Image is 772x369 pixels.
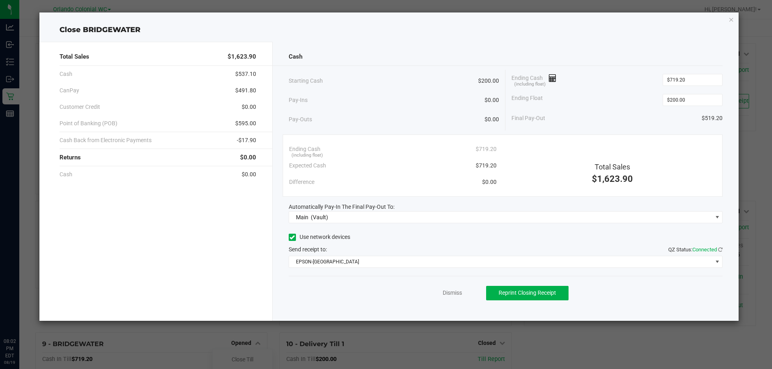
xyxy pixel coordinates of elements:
span: $719.20 [476,145,497,153]
span: Connected [692,247,717,253]
span: Expected Cash [289,161,326,170]
span: CanPay [60,86,79,95]
span: $200.00 [478,77,499,85]
span: (Vault) [311,214,328,220]
span: Ending Cash [289,145,320,153]
span: Customer Credit [60,103,100,111]
iframe: Resource center [8,305,32,329]
span: Cash [289,52,302,61]
span: Point of Banking (POB) [60,119,117,128]
span: $0.00 [240,153,256,162]
span: $0.00 [485,115,499,124]
span: (including float) [292,152,323,159]
span: Starting Cash [289,77,323,85]
button: Reprint Closing Receipt [486,286,569,300]
span: Final Pay-Out [511,114,545,122]
span: Cash Back from Electronic Payments [60,136,152,145]
span: $0.00 [242,103,256,111]
span: EPSON-[GEOGRAPHIC_DATA] [289,256,712,267]
a: Dismiss [443,289,462,297]
span: Pay-Ins [289,96,308,104]
span: -$17.90 [237,136,256,145]
span: Ending Cash [511,74,556,86]
span: Automatically Pay-In The Final Pay-Out To: [289,204,394,210]
span: $0.00 [485,96,499,104]
span: $537.10 [235,70,256,78]
div: Close BRIDGEWATER [39,24,739,35]
span: QZ Status: [668,247,723,253]
span: $0.00 [482,178,497,186]
div: Returns [60,149,256,166]
span: $1,623.90 [228,52,256,61]
span: $719.20 [476,161,497,170]
span: (including float) [514,81,546,88]
span: Total Sales [595,163,630,171]
span: Main [296,214,308,220]
span: $1,623.90 [592,174,633,184]
label: Use network devices [289,233,350,241]
span: Difference [289,178,314,186]
span: Ending Float [511,94,543,106]
span: $0.00 [242,170,256,179]
span: Cash [60,70,72,78]
span: Total Sales [60,52,89,61]
span: Reprint Closing Receipt [499,289,556,296]
span: Pay-Outs [289,115,312,124]
span: $519.20 [702,114,723,122]
span: $491.80 [235,86,256,95]
span: $595.00 [235,119,256,128]
span: Cash [60,170,72,179]
span: Send receipt to: [289,246,327,253]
